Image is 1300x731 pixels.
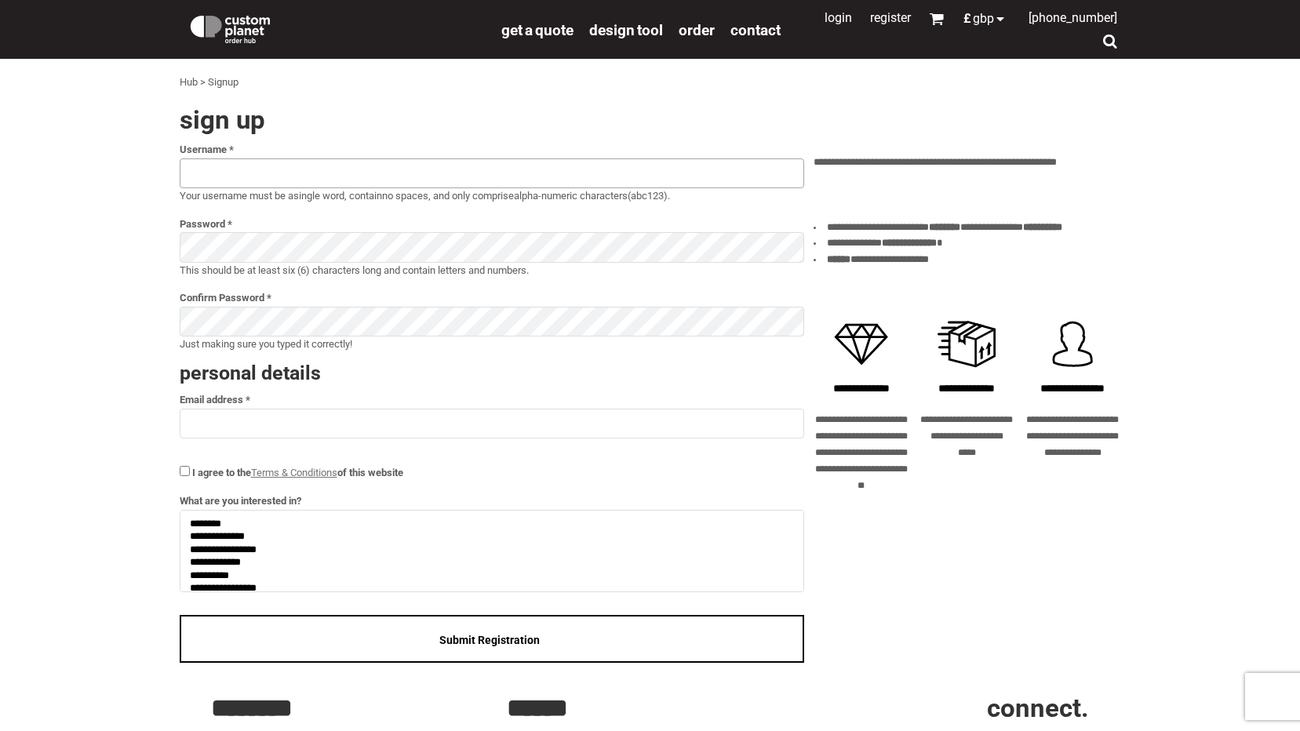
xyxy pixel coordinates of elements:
[730,21,781,39] span: Contact
[192,467,403,478] span: I agree to the of this website
[180,336,804,353] p: Just making sure you typed it correctly!
[501,21,574,39] span: get a quote
[1029,10,1117,25] span: [PHONE_NUMBER]
[251,467,337,478] a: Terms & Conditions
[730,20,781,38] a: Contact
[180,263,804,279] p: This should be at least six (6) characters long and contain letters and numbers.
[825,10,852,25] a: Login
[200,75,206,91] div: >
[180,289,804,307] label: Confirm Password
[208,75,239,91] div: Signup
[382,190,428,202] b: no spaces
[293,190,344,202] b: single word
[439,634,540,646] span: Submit Registration
[180,140,804,158] label: Username
[973,13,994,25] span: GBP
[589,20,663,38] a: design tool
[188,12,273,43] img: Custom Planet
[963,13,973,25] span: £
[589,21,663,39] span: design tool
[870,10,911,25] a: Register
[180,76,198,88] a: Hub
[180,4,493,51] a: Custom Planet
[501,20,574,38] a: get a quote
[803,695,1089,721] h2: CONNECT.
[180,107,804,133] h2: Sign Up
[514,190,628,202] b: alpha-numeric characters
[180,492,804,510] label: What are you interested in?
[679,20,715,38] a: order
[180,466,190,476] input: I agree to theTerms & Conditionsof this website
[180,363,804,383] h3: Personal Details
[180,188,804,205] p: Your username must be a , contain , and only comprise (abc123).
[180,215,804,233] label: Password
[679,21,715,39] span: order
[180,391,804,409] label: Email address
